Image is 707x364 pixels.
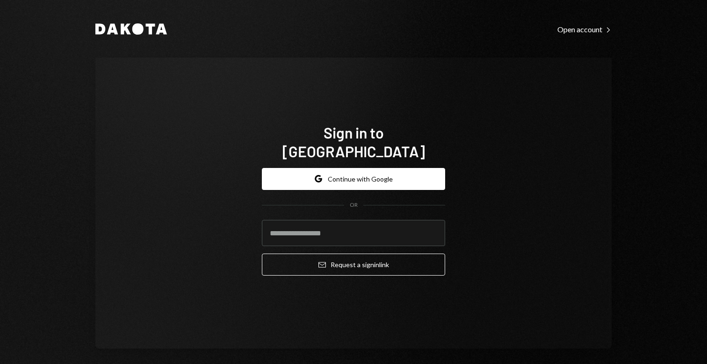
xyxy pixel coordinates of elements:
button: Continue with Google [262,168,445,190]
div: Open account [557,25,612,34]
div: OR [350,201,358,209]
button: Request a signinlink [262,254,445,276]
h1: Sign in to [GEOGRAPHIC_DATA] [262,123,445,160]
a: Open account [557,24,612,34]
